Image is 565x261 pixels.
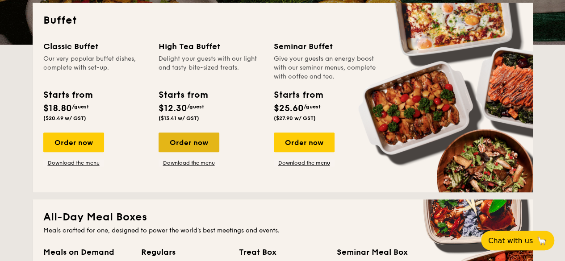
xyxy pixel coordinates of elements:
button: Chat with us🦙 [481,231,554,250]
div: Meals on Demand [43,246,130,258]
span: ($20.49 w/ GST) [43,115,86,121]
div: Starts from [159,88,207,102]
span: $25.60 [274,103,304,114]
span: /guest [304,104,321,110]
span: $12.30 [159,103,187,114]
div: Our very popular buffet dishes, complete with set-up. [43,54,148,81]
span: $18.80 [43,103,72,114]
div: Seminar Buffet [274,40,378,53]
div: Classic Buffet [43,40,148,53]
span: /guest [187,104,204,110]
div: Seminar Meal Box [337,246,424,258]
span: /guest [72,104,89,110]
span: ($27.90 w/ GST) [274,115,316,121]
div: Starts from [43,88,92,102]
div: Order now [159,133,219,152]
div: Order now [43,133,104,152]
div: Treat Box [239,246,326,258]
span: ($13.41 w/ GST) [159,115,199,121]
a: Download the menu [43,159,104,166]
span: 🦙 [536,236,547,246]
a: Download the menu [274,159,335,166]
div: Starts from [274,88,322,102]
div: Meals crafted for one, designed to power the world's best meetings and events. [43,226,522,235]
div: Give your guests an energy boost with our seminar menus, complete with coffee and tea. [274,54,378,81]
div: Regulars [141,246,228,258]
span: Chat with us [488,236,533,245]
h2: All-Day Meal Boxes [43,210,522,224]
div: High Tea Buffet [159,40,263,53]
div: Delight your guests with our light and tasty bite-sized treats. [159,54,263,81]
h2: Buffet [43,13,522,28]
a: Download the menu [159,159,219,166]
div: Order now [274,133,335,152]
